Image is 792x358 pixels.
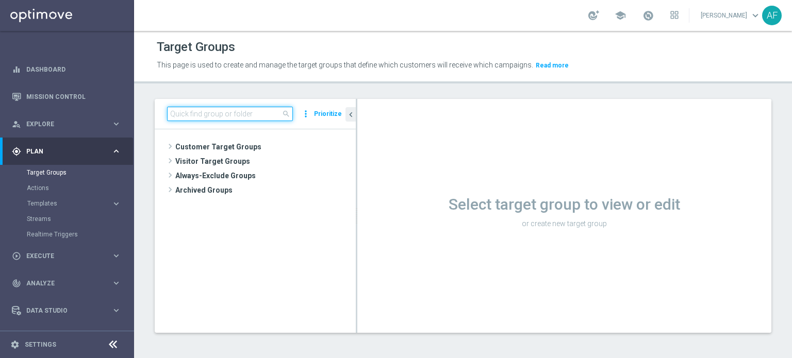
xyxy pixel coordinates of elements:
[175,168,356,183] span: Always-Exclude Groups
[175,154,356,168] span: Visitor Target Groups
[26,280,111,286] span: Analyze
[535,60,570,71] button: Read more
[12,279,111,288] div: Analyze
[11,252,122,260] button: play_circle_outline Execute keyboard_arrow_right
[175,140,356,154] span: Customer Target Groups
[12,279,21,288] i: track_changes
[175,183,356,197] span: Archived Groups
[157,61,533,69] span: This page is used to create and manage the target groups that define which customers will receive...
[27,211,133,227] div: Streams
[111,278,121,288] i: keyboard_arrow_right
[27,184,107,192] a: Actions
[11,93,122,101] button: Mission Control
[12,251,111,261] div: Execute
[27,227,133,242] div: Realtime Triggers
[345,107,356,122] button: chevron_left
[111,251,121,261] i: keyboard_arrow_right
[27,196,133,211] div: Templates
[312,107,343,121] button: Prioritize
[12,251,21,261] i: play_circle_outline
[26,253,111,259] span: Execute
[27,200,101,207] span: Templates
[762,6,782,25] div: AF
[282,110,290,118] span: search
[750,10,761,21] span: keyboard_arrow_down
[12,120,21,129] i: person_search
[12,65,21,74] i: equalizer
[12,120,111,129] div: Explore
[27,200,111,207] div: Templates
[111,199,121,209] i: keyboard_arrow_right
[26,308,111,314] span: Data Studio
[12,324,121,351] div: Optibot
[27,168,107,177] a: Target Groups
[12,56,121,83] div: Dashboard
[615,10,626,21] span: school
[11,279,122,287] button: track_changes Analyze keyboard_arrow_right
[26,56,121,83] a: Dashboard
[11,65,122,74] button: equalizer Dashboard
[27,199,122,208] button: Templates keyboard_arrow_right
[111,146,121,156] i: keyboard_arrow_right
[11,306,122,315] button: Data Studio keyboard_arrow_right
[167,107,293,121] input: Quick find group or folder
[27,165,133,180] div: Target Groups
[12,147,21,156] i: gps_fixed
[111,119,121,129] i: keyboard_arrow_right
[11,147,122,156] button: gps_fixed Plan keyboard_arrow_right
[27,180,133,196] div: Actions
[301,107,311,121] i: more_vert
[26,324,108,351] a: Optibot
[346,110,356,120] i: chevron_left
[11,120,122,128] button: person_search Explore keyboard_arrow_right
[12,306,111,315] div: Data Studio
[10,340,20,349] i: settings
[157,40,235,55] h1: Target Groups
[111,305,121,315] i: keyboard_arrow_right
[357,195,771,214] h1: Select target group to view or edit
[27,230,107,238] a: Realtime Triggers
[12,147,111,156] div: Plan
[26,148,111,155] span: Plan
[700,8,762,23] a: [PERSON_NAME]keyboard_arrow_down
[27,215,107,223] a: Streams
[357,219,771,228] p: or create new target group
[12,83,121,110] div: Mission Control
[26,121,111,127] span: Explore
[25,342,56,348] a: Settings
[26,83,121,110] a: Mission Control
